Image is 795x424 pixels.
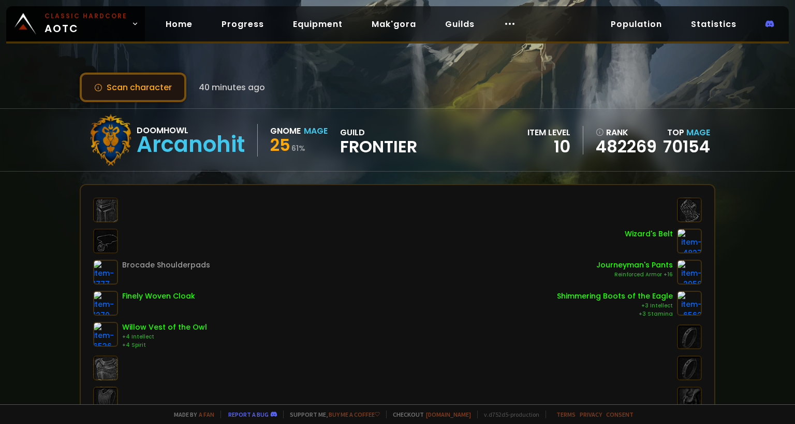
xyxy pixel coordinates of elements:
[580,411,602,418] a: Privacy
[663,135,710,158] a: 70154
[93,291,118,316] img: item-1270
[596,271,673,279] div: Reinforced Armor +16
[527,139,570,154] div: 10
[6,6,145,41] a: Classic HardcoreAOTC
[556,411,576,418] a: Terms
[386,411,471,418] span: Checkout
[304,124,328,137] div: Mage
[596,126,657,139] div: rank
[677,260,702,285] img: item-2958
[291,143,305,153] small: 61 %
[596,139,657,154] a: 482269
[437,13,483,35] a: Guilds
[283,411,380,418] span: Support me,
[157,13,201,35] a: Home
[168,411,214,418] span: Made by
[122,291,195,302] div: Finely Woven Cloak
[122,260,210,271] div: Brocade Shoulderpads
[606,411,634,418] a: Consent
[426,411,471,418] a: [DOMAIN_NAME]
[557,302,673,310] div: +3 Intellect
[199,411,214,418] a: a fan
[137,137,245,152] div: Arcanohit
[199,81,265,94] span: 40 minutes ago
[228,411,269,418] a: Report a bug
[602,13,670,35] a: Population
[122,322,207,333] div: Willow Vest of the Owl
[340,139,417,154] span: Frontier
[93,260,118,285] img: item-1777
[557,291,673,302] div: Shimmering Boots of the Eagle
[557,310,673,318] div: +3 Stamina
[80,73,186,102] button: Scan character
[683,13,745,35] a: Statistics
[270,124,301,137] div: Gnome
[477,411,539,418] span: v. d752d5 - production
[596,260,673,271] div: Journeyman's Pants
[93,322,118,347] img: item-6536
[363,13,424,35] a: Mak'gora
[527,126,570,139] div: item level
[122,333,207,341] div: +4 Intellect
[663,126,710,139] div: Top
[340,126,417,154] div: guild
[137,124,245,137] div: Doomhowl
[45,11,127,36] span: AOTC
[625,229,673,239] div: Wizard's Belt
[686,126,710,138] span: Mage
[329,411,380,418] a: Buy me a coffee
[677,291,702,316] img: item-6562
[285,13,351,35] a: Equipment
[677,229,702,253] img: item-4827
[45,11,127,21] small: Classic Hardcore
[213,13,272,35] a: Progress
[122,341,207,349] div: +4 Spirit
[270,133,290,157] span: 25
